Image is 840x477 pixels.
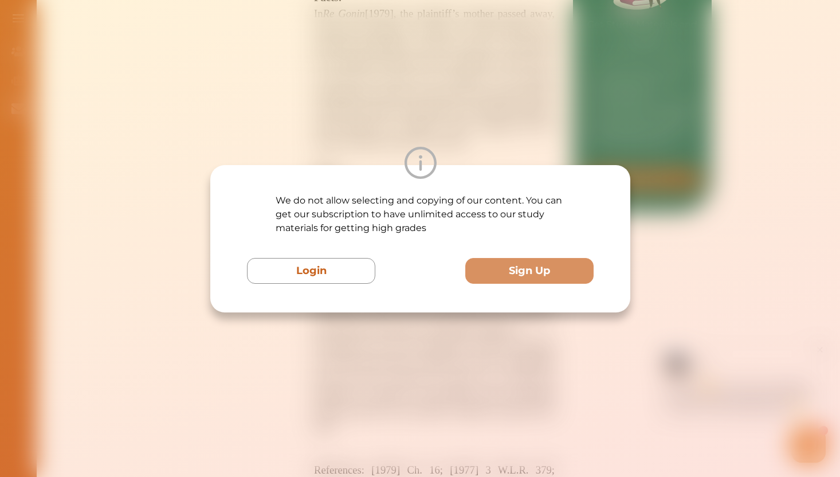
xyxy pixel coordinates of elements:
p: We do not allow selecting and copying of our content. You can get our subscription to have unlimi... [276,194,564,235]
span: 🌟 [229,61,239,73]
button: Login [247,258,375,284]
button: Sign Up [465,258,594,284]
i: 1 [254,85,263,94]
span: 👋 [137,39,147,50]
div: Nini [129,19,142,30]
img: Nini [100,11,122,33]
p: Hey there If you have any questions, I'm here to help! Just text back 'Hi' and choose from the fo... [100,39,252,73]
